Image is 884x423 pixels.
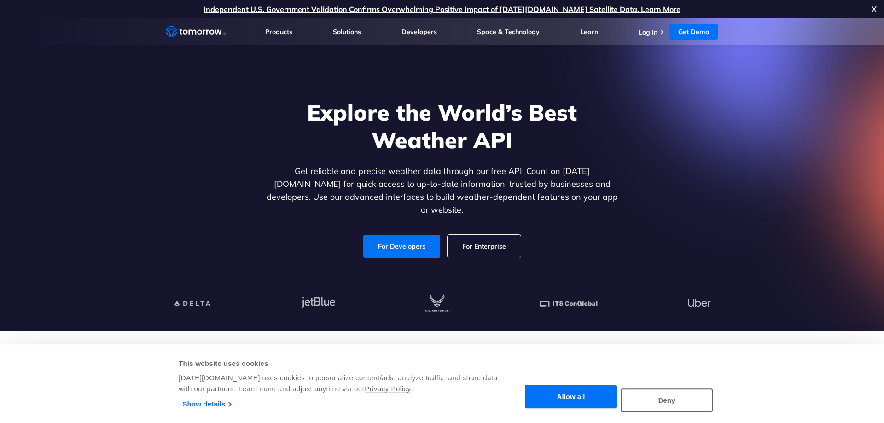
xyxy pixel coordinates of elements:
a: Developers [401,28,437,36]
a: Space & Technology [477,28,540,36]
a: Learn [580,28,598,36]
a: Products [265,28,292,36]
a: For Developers [363,235,440,258]
a: For Enterprise [448,235,521,258]
a: Independent U.S. Government Validation Confirms Overwhelming Positive Impact of [DATE][DOMAIN_NAM... [204,5,680,14]
div: [DATE][DOMAIN_NAME] uses cookies to personalize content/ads, analyze traffic, and share data with... [179,372,499,394]
a: Privacy Policy [365,385,411,393]
a: Show details [183,397,231,411]
button: Allow all [525,385,617,409]
a: Home link [166,25,226,39]
button: Deny [621,388,713,412]
a: Get Demo [669,24,718,40]
div: This website uses cookies [179,358,499,369]
a: Log In [639,28,657,36]
h1: Explore the World’s Best Weather API [264,99,620,154]
p: Get reliable and precise weather data through our free API. Count on [DATE][DOMAIN_NAME] for quic... [264,165,620,216]
a: Solutions [333,28,361,36]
